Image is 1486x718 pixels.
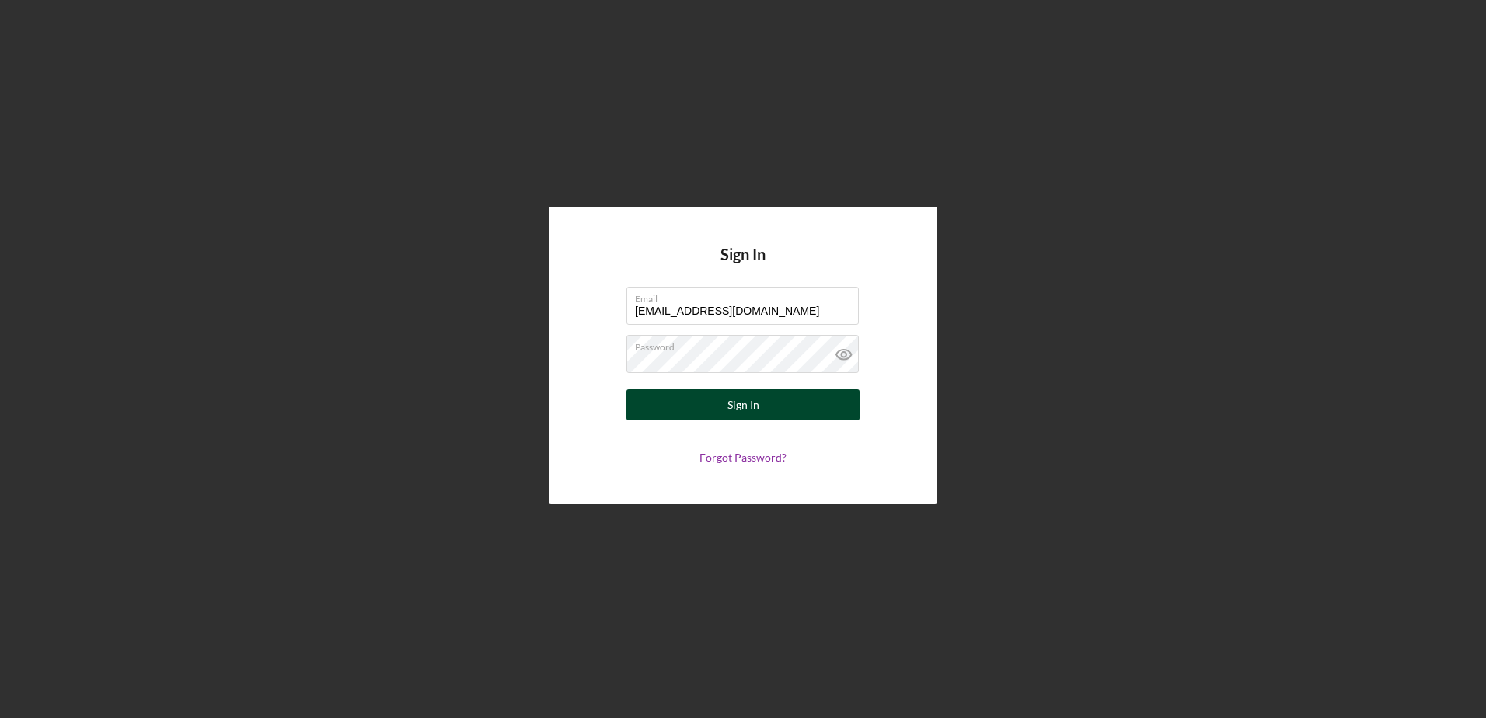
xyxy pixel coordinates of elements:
[727,389,759,420] div: Sign In
[635,336,859,353] label: Password
[626,389,860,420] button: Sign In
[699,451,787,464] a: Forgot Password?
[720,246,766,287] h4: Sign In
[635,288,859,305] label: Email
